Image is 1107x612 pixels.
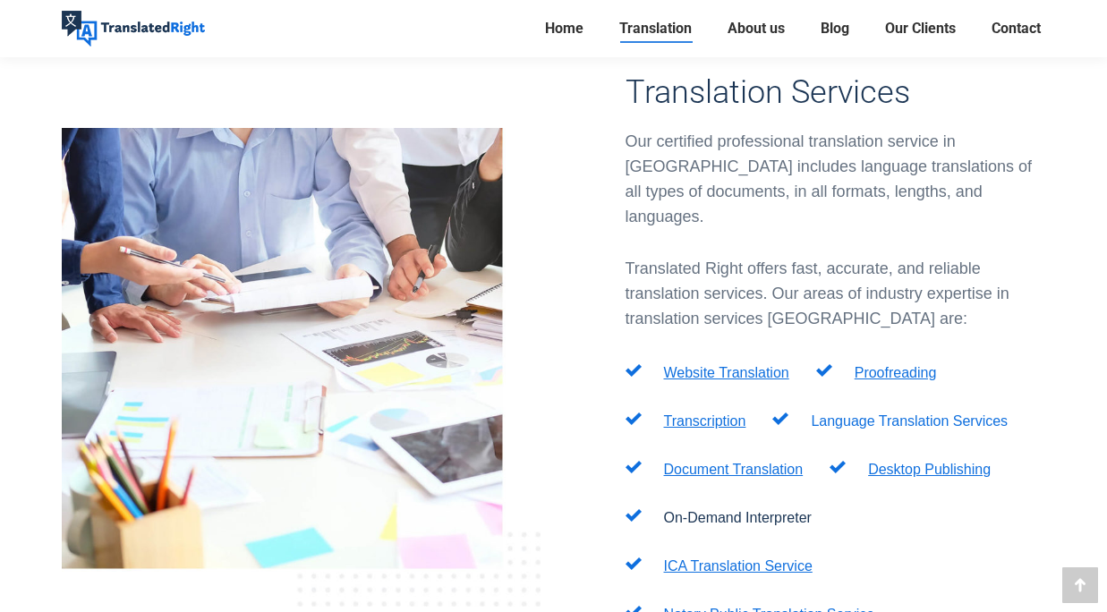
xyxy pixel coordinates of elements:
a: Translation [614,16,697,41]
span: Translation [619,20,692,38]
a: Blog [815,16,855,41]
a: Desktop Publishing [868,462,991,477]
a: About us [722,16,790,41]
img: null [626,461,642,473]
img: null [626,509,642,522]
img: null [816,364,832,377]
h3: Translation Services [626,73,1046,111]
img: null [772,412,788,425]
a: Language Translation Services [811,413,1008,429]
span: Our Clients [885,20,956,38]
a: Transcription [664,413,746,429]
p: On-Demand Interpreter [664,507,812,529]
span: About us [728,20,785,38]
a: Home [540,16,589,41]
img: null [626,557,642,570]
img: Image of translation of company documents by professional translators [62,128,541,607]
img: null [830,461,846,473]
span: Contact [992,20,1041,38]
p: Translated Right offers fast, accurate, and reliable translation services. Our areas of industry ... [626,256,1046,331]
a: Document Translation [664,462,804,477]
span: Blog [821,20,849,38]
img: Translated Right [62,11,205,47]
div: Our certified professional translation service in [GEOGRAPHIC_DATA] includes language translation... [626,129,1046,229]
a: Website Translation [664,365,789,380]
span: Home [545,20,583,38]
img: null [626,364,642,377]
img: null [626,412,642,425]
a: Contact [986,16,1046,41]
a: ICA Translation Service [664,558,813,574]
a: Our Clients [880,16,961,41]
a: Proofreading [855,365,937,380]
